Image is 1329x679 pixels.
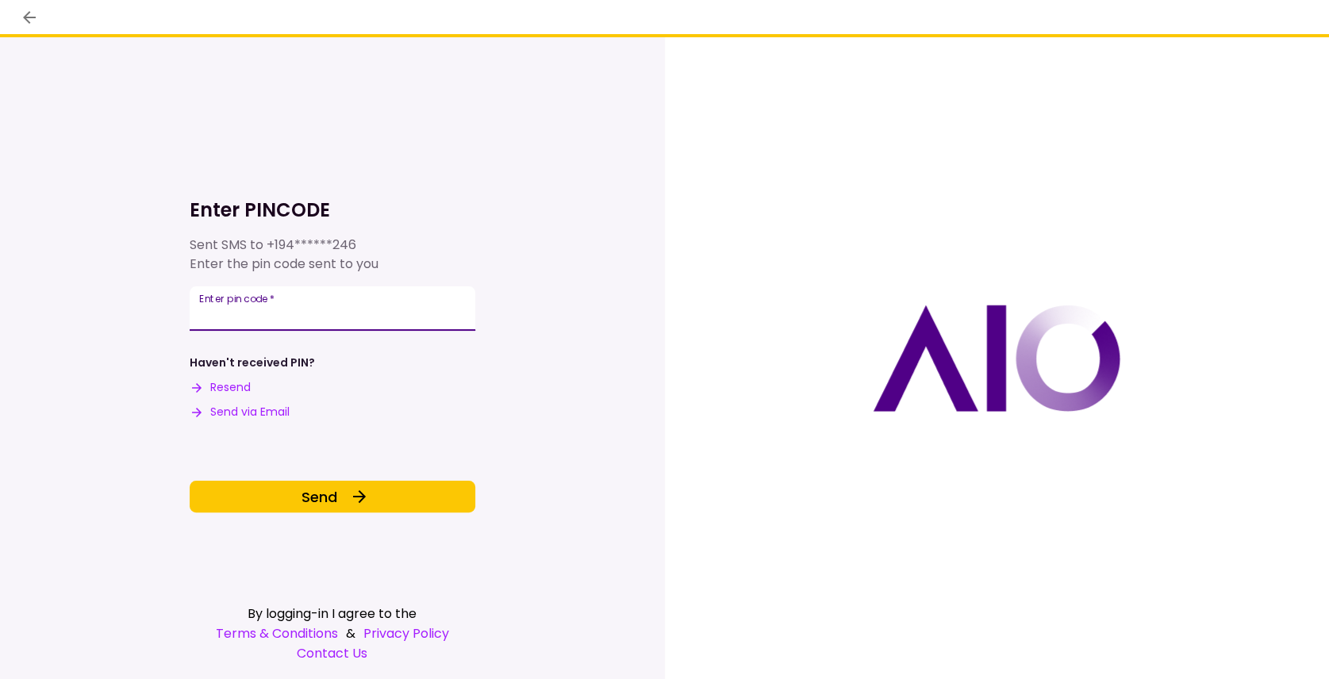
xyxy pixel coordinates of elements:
h1: Enter PINCODE [190,198,475,223]
a: Privacy Policy [363,623,449,643]
img: AIO logo [873,305,1120,412]
a: Terms & Conditions [216,623,338,643]
button: Resend [190,379,251,396]
div: & [190,623,475,643]
div: Sent SMS to Enter the pin code sent to you [190,236,475,274]
button: Send via Email [190,404,290,420]
span: Send [302,486,337,508]
div: By logging-in I agree to the [190,604,475,623]
button: back [16,4,43,31]
label: Enter pin code [199,292,275,305]
div: Haven't received PIN? [190,355,315,371]
button: Send [190,481,475,512]
a: Contact Us [190,643,475,663]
